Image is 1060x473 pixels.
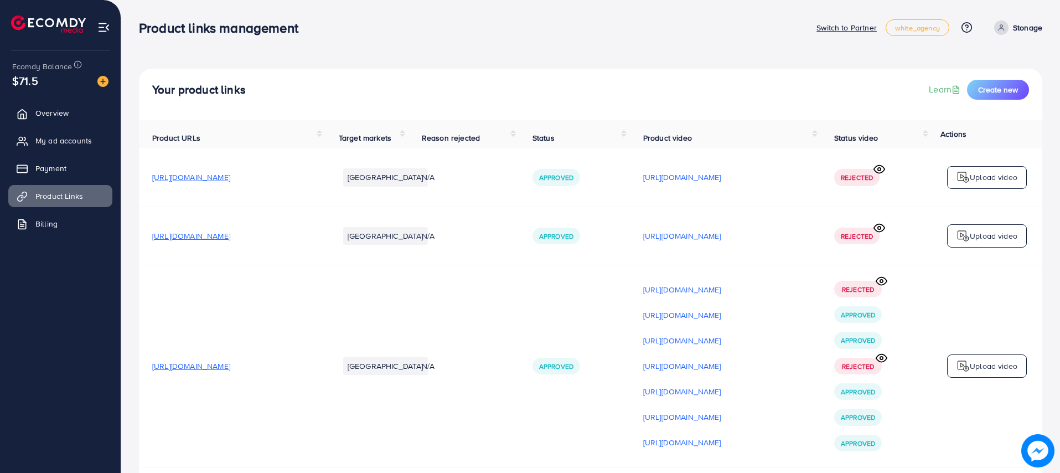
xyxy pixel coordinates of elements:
span: Reason rejected [422,132,480,143]
span: Overview [35,107,69,119]
a: Overview [8,102,112,124]
span: N/A [422,172,435,183]
img: image [97,76,108,87]
span: Status [532,132,555,143]
span: Rejected [842,285,874,294]
button: Create new [967,80,1029,100]
img: logo [956,359,970,373]
a: white_agency [886,19,949,36]
span: Approved [539,362,573,371]
p: [URL][DOMAIN_NAME] [643,283,721,296]
p: [URL][DOMAIN_NAME] [643,410,721,424]
a: Learn [929,83,963,96]
span: Product video [643,132,692,143]
p: [URL][DOMAIN_NAME] [643,334,721,347]
img: menu [97,21,110,34]
a: My ad accounts [8,130,112,152]
span: Approved [841,413,875,422]
p: [URL][DOMAIN_NAME] [643,436,721,449]
span: Approved [841,310,875,320]
p: [URL][DOMAIN_NAME] [643,385,721,398]
span: [URL][DOMAIN_NAME] [152,230,230,241]
span: Rejected [842,362,874,371]
span: N/A [422,230,435,241]
span: Status video [834,132,878,143]
p: [URL][DOMAIN_NAME] [643,171,721,184]
a: Payment [8,157,112,179]
p: [URL][DOMAIN_NAME] [643,309,721,322]
a: Billing [8,213,112,235]
span: N/A [422,361,435,372]
p: Switch to Partner [816,21,877,34]
span: Approved [539,232,573,241]
li: [GEOGRAPHIC_DATA] [343,357,428,375]
a: Stonage [990,20,1042,35]
img: logo [11,16,86,33]
span: Target markets [339,132,391,143]
span: Approved [841,439,875,448]
span: Billing [35,218,58,229]
p: [URL][DOMAIN_NAME] [643,229,721,243]
span: Approved [841,336,875,345]
span: Actions [940,128,966,140]
span: Product URLs [152,132,200,143]
li: [GEOGRAPHIC_DATA] [343,168,428,186]
p: [URL][DOMAIN_NAME] [643,359,721,373]
p: Upload video [970,359,1017,373]
span: Product Links [35,191,83,202]
p: Upload video [970,171,1017,184]
span: Ecomdy Balance [12,61,72,72]
span: Create new [978,84,1018,95]
span: Approved [841,387,875,397]
span: $71.5 [12,73,38,89]
span: Rejected [841,232,873,241]
img: logo [956,229,970,243]
span: Approved [539,173,573,182]
span: My ad accounts [35,135,92,146]
span: [URL][DOMAIN_NAME] [152,361,230,372]
span: Payment [35,163,66,174]
span: white_agency [895,24,940,32]
p: Stonage [1013,21,1042,34]
h3: Product links management [139,20,307,36]
span: [URL][DOMAIN_NAME] [152,172,230,183]
h4: Your product links [152,83,246,97]
img: image [1021,434,1054,467]
span: Rejected [841,173,873,182]
li: [GEOGRAPHIC_DATA] [343,227,428,245]
a: Product Links [8,185,112,207]
p: Upload video [970,229,1017,243]
img: logo [956,171,970,184]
